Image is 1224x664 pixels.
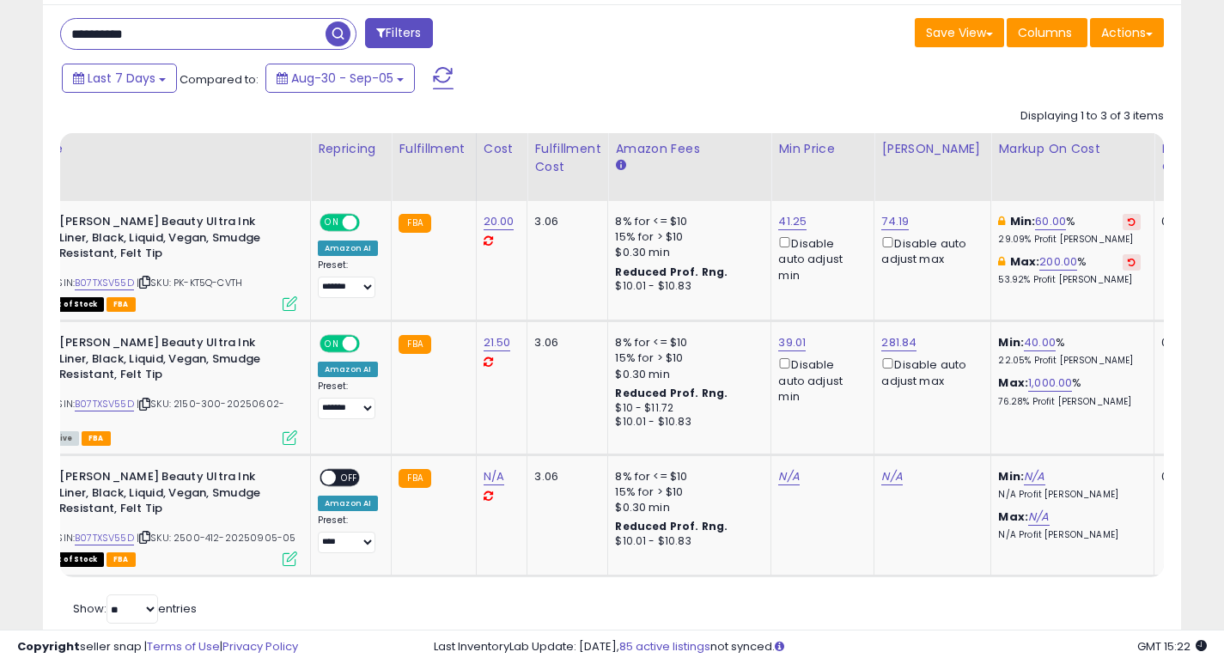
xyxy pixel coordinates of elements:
[998,140,1147,158] div: Markup on Cost
[615,245,758,260] div: $0.30 min
[991,133,1154,201] th: The percentage added to the cost of goods (COGS) that forms the calculator for Min & Max prices.
[615,158,625,174] small: Amazon Fees.
[59,214,268,266] b: [PERSON_NAME] Beauty Ultra Ink Liner, Black, Liquid, Vegan, Smudge Resistant, Felt Tip
[137,531,296,545] span: | SKU: 2500-412-20250905-05
[40,297,104,312] span: All listings that are currently out of stock and unavailable for purchase on Amazon
[321,216,343,230] span: ON
[615,386,728,400] b: Reduced Prof. Rng.
[881,355,977,388] div: Disable auto adjust max
[881,140,983,158] div: [PERSON_NAME]
[291,70,393,87] span: Aug-30 - Sep-05
[998,254,1141,286] div: %
[778,334,806,351] a: 39.01
[222,638,298,655] a: Privacy Policy
[615,265,728,279] b: Reduced Prof. Rng.
[1137,638,1207,655] span: 2025-09-13 15:22 GMT
[615,140,764,158] div: Amazon Fees
[357,337,385,351] span: OFF
[778,140,867,158] div: Min Price
[17,638,80,655] strong: Copyright
[1028,375,1072,392] a: 1,000.00
[998,334,1024,350] b: Min:
[318,381,378,419] div: Preset:
[998,509,1028,525] b: Max:
[399,469,430,488] small: FBA
[1039,253,1077,271] a: 200.00
[399,335,430,354] small: FBA
[615,500,758,515] div: $0.30 min
[318,241,378,256] div: Amazon AI
[1090,18,1164,47] button: Actions
[998,335,1141,367] div: %
[399,214,430,233] small: FBA
[59,469,268,521] b: [PERSON_NAME] Beauty Ultra Ink Liner, Black, Liquid, Vegan, Smudge Resistant, Felt Tip
[1010,213,1036,229] b: Min:
[82,431,111,446] span: FBA
[615,214,758,229] div: 8% for <= $10
[318,496,378,511] div: Amazon AI
[147,638,220,655] a: Terms of Use
[778,355,861,405] div: Disable auto adjust min
[1020,108,1164,125] div: Displaying 1 to 3 of 3 items
[35,140,303,158] div: Title
[534,140,600,176] div: Fulfillment Cost
[107,297,136,312] span: FBA
[998,468,1024,484] b: Min:
[59,335,268,387] b: [PERSON_NAME] Beauty Ultra Ink Liner, Black, Liquid, Vegan, Smudge Resistant, Felt Tip
[88,70,155,87] span: Last 7 Days
[75,397,134,411] a: B07TXSV55D
[318,362,378,377] div: Amazon AI
[998,375,1141,407] div: %
[62,64,177,93] button: Last 7 Days
[1161,140,1221,176] div: Fulfillable Quantity
[484,213,515,230] a: 20.00
[40,335,297,443] div: ASIN:
[180,71,259,88] span: Compared to:
[998,355,1141,367] p: 22.05% Profit [PERSON_NAME]
[1028,509,1049,526] a: N/A
[265,64,415,93] button: Aug-30 - Sep-05
[615,279,758,294] div: $10.01 - $10.83
[615,415,758,429] div: $10.01 - $10.83
[137,276,242,289] span: | SKU: PK-KT5Q-CVTH
[484,468,504,485] a: N/A
[778,234,861,283] div: Disable auto adjust min
[484,140,521,158] div: Cost
[615,229,758,245] div: 15% for > $10
[881,234,977,267] div: Disable auto adjust max
[318,259,378,298] div: Preset:
[399,140,468,158] div: Fulfillment
[484,334,511,351] a: 21.50
[615,401,758,416] div: $10 - $11.72
[534,335,594,350] div: 3.06
[1024,468,1044,485] a: N/A
[998,529,1141,541] p: N/A Profit [PERSON_NAME]
[75,276,134,290] a: B07TXSV55D
[615,350,758,366] div: 15% for > $10
[318,140,384,158] div: Repricing
[998,489,1141,501] p: N/A Profit [PERSON_NAME]
[534,214,594,229] div: 3.06
[615,469,758,484] div: 8% for <= $10
[998,375,1028,391] b: Max:
[357,216,385,230] span: OFF
[778,213,807,230] a: 41.25
[1161,214,1215,229] div: 0
[1161,469,1215,484] div: 0
[1035,213,1066,230] a: 60.00
[998,274,1141,286] p: 53.92% Profit [PERSON_NAME]
[321,337,343,351] span: ON
[998,214,1141,246] div: %
[73,600,197,617] span: Show: entries
[881,468,902,485] a: N/A
[365,18,432,48] button: Filters
[40,397,284,423] span: | SKU: 2150-300-20250602-05
[998,234,1141,246] p: 29.09% Profit [PERSON_NAME]
[881,334,916,351] a: 281.84
[615,484,758,500] div: 15% for > $10
[615,534,758,549] div: $10.01 - $10.83
[881,213,909,230] a: 74.19
[434,639,1207,655] div: Last InventoryLab Update: [DATE], not synced.
[778,468,799,485] a: N/A
[75,531,134,545] a: B07TXSV55D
